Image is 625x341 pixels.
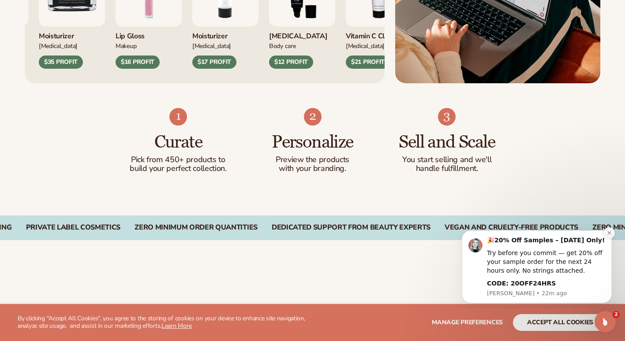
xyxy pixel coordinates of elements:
div: Lip Gloss [116,26,182,41]
div: DEDICATED SUPPORT FROM BEAUTY EXPERTS [272,223,430,232]
b: CODE: 20OFF24HRS [38,57,107,64]
img: Shopify Image 8 [304,108,322,126]
div: $16 PROFIT [116,56,160,69]
div: Moisturizer [192,26,258,41]
div: Makeup [116,41,182,50]
p: handle fulfillment. [397,164,497,173]
button: Manage preferences [432,314,503,331]
p: Pick from 450+ products to build your perfect collection. [129,156,228,173]
iframe: Intercom live chat [595,311,616,332]
div: $17 PROFIT [192,56,236,69]
div: ZERO MINIMUM ORDER QUANTITIES [135,223,258,232]
div: Message content [38,14,157,66]
div: 🎉 [38,14,157,22]
img: Profile image for Lee [20,16,34,30]
p: You start selling and we'll [397,156,497,164]
div: $35 PROFIT [39,56,83,69]
p: Preview the products [263,156,362,164]
div: message notification from Lee, 22m ago. 🎉 20% Off Samples – Today Only! Try before you commit — g... [13,8,163,81]
span: 2 [613,311,620,318]
button: Dismiss notification [155,5,166,16]
div: Vegan and Cruelty-Free Products [445,223,578,232]
h3: Curate [129,133,228,152]
p: Message from Lee, sent 22m ago [38,67,157,75]
div: [MEDICAL_DATA] [346,41,412,50]
div: Vitamin C Cleanser [346,26,412,41]
h3: Personalize [263,133,362,152]
button: accept all cookies [513,314,607,331]
div: PRIVATE LABEL COSMETICS [26,223,121,232]
a: Learn More [161,322,191,330]
div: $21 PROFIT [346,56,390,69]
div: [MEDICAL_DATA] [192,41,258,50]
img: Shopify Image 9 [438,108,456,126]
p: with your branding. [263,164,362,173]
h3: Sell and Scale [397,133,497,152]
span: Manage preferences [432,318,503,326]
div: Body Care [269,41,335,50]
p: By clicking "Accept All Cookies", you agree to the storing of cookies on your device to enhance s... [18,315,322,330]
div: $12 PROFIT [269,56,313,69]
b: 20% Off Samples – [DATE] Only! [46,14,156,21]
div: Moisturizer [39,26,105,41]
img: Shopify Image 7 [169,108,187,126]
iframe: Intercom notifications message [449,222,625,308]
div: [MEDICAL_DATA] [269,26,335,41]
div: Try before you commit — get 20% off your sample order for the next 24 hours only. No strings atta... [38,26,157,52]
div: [MEDICAL_DATA] [39,41,105,50]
